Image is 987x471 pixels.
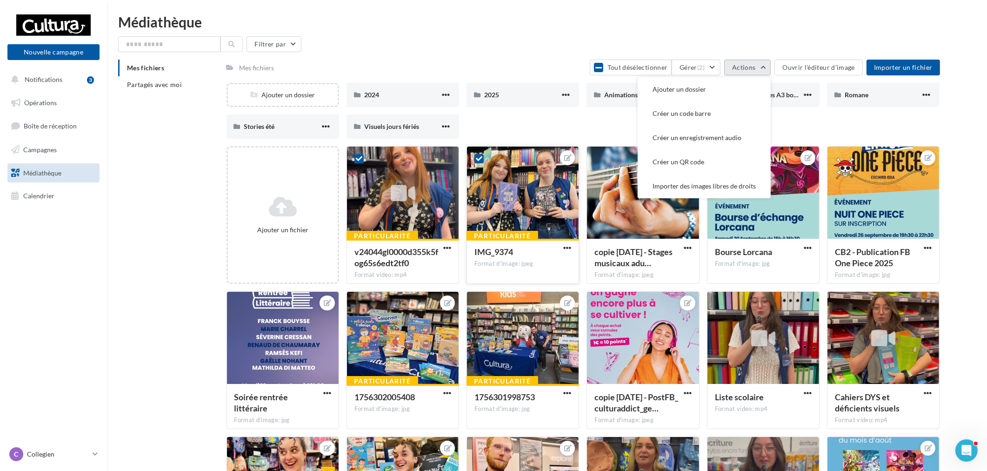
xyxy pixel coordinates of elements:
[835,247,910,268] span: CB2 - Publication FB One Piece 2025
[604,91,682,99] span: Animations centre co 2025
[638,101,771,126] button: Créer un code barre
[24,122,77,130] span: Boîte de réception
[474,405,571,413] div: Format d'image: jpg
[27,450,89,459] p: Collegien
[715,260,812,268] div: Format d'image: jpg
[6,116,101,136] a: Boîte de réception
[594,416,691,424] div: Format d'image: jpeg
[232,225,334,235] div: Ajouter un fichier
[638,174,771,198] button: Importer des images libres de droits
[467,376,538,386] div: Particularité
[594,271,691,279] div: Format d'image: jpeg
[590,60,672,75] button: Tout désélectionner
[732,63,755,71] span: Actions
[354,247,438,268] span: v24044gl0000d355k5fog65s6edt2tf0
[725,91,839,99] span: Copie de Affiches A3 bourses d'échange
[835,392,900,413] span: Cahiers DYS et déficients visuels
[467,231,538,241] div: Particularité
[354,405,451,413] div: Format d'image: jpg
[118,15,976,29] div: Médiathèque
[7,44,100,60] button: Nouvelle campagne
[835,416,932,424] div: Format video: mp4
[955,439,978,462] iframe: Intercom live chat
[715,405,812,413] div: Format video: mp4
[697,64,705,71] span: (2)
[6,93,101,113] a: Opérations
[672,60,720,75] button: Gérer(2)
[240,63,274,73] div: Mes fichiers
[364,91,379,99] span: 2024
[715,247,772,257] span: Bourse Lorcana
[247,36,301,52] button: Filtrer par
[474,260,571,268] div: Format d'image: jpeg
[474,392,535,402] span: 1756301998753
[724,60,771,75] button: Actions
[354,271,451,279] div: Format video: mp4
[354,392,415,402] span: 1756302005408
[347,376,418,386] div: Particularité
[23,168,61,176] span: Médiathèque
[638,77,771,101] button: Ajouter un dossier
[25,75,62,83] span: Notifications
[6,70,98,89] button: Notifications 3
[638,150,771,174] button: Créer un QR code
[364,122,419,130] span: Visuels jours fériés
[234,392,288,413] span: Soirée rentrée littéraire
[594,247,673,268] span: copie 17-09-2025 - Stages musicaux adulte (1)
[24,99,57,107] span: Opérations
[867,60,940,75] button: Importer un fichier
[774,60,862,75] button: Ouvrir l'éditeur d'image
[23,146,57,154] span: Campagnes
[835,271,932,279] div: Format d'image: jpg
[6,186,101,206] a: Calendrier
[234,416,331,424] div: Format d'image: jpg
[347,231,418,241] div: Particularité
[6,140,101,160] a: Campagnes
[6,163,101,183] a: Médiathèque
[874,63,933,71] span: Importer un fichier
[127,81,182,88] span: Partagés avec moi
[244,122,275,130] span: Stories été
[127,64,164,72] span: Mes fichiers
[14,450,19,459] span: C
[23,192,54,200] span: Calendrier
[7,445,100,463] a: C Collegien
[484,91,499,99] span: 2025
[845,91,868,99] span: Romane
[474,247,513,257] span: IMG_9374
[638,126,771,150] button: Créer un enregistrement audio
[228,90,338,100] div: Ajouter un dossier
[594,392,678,413] span: copie 25-07-2025 - PostFB_culturaddict_generique
[715,392,764,402] span: Liste scolaire
[87,76,94,84] div: 3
